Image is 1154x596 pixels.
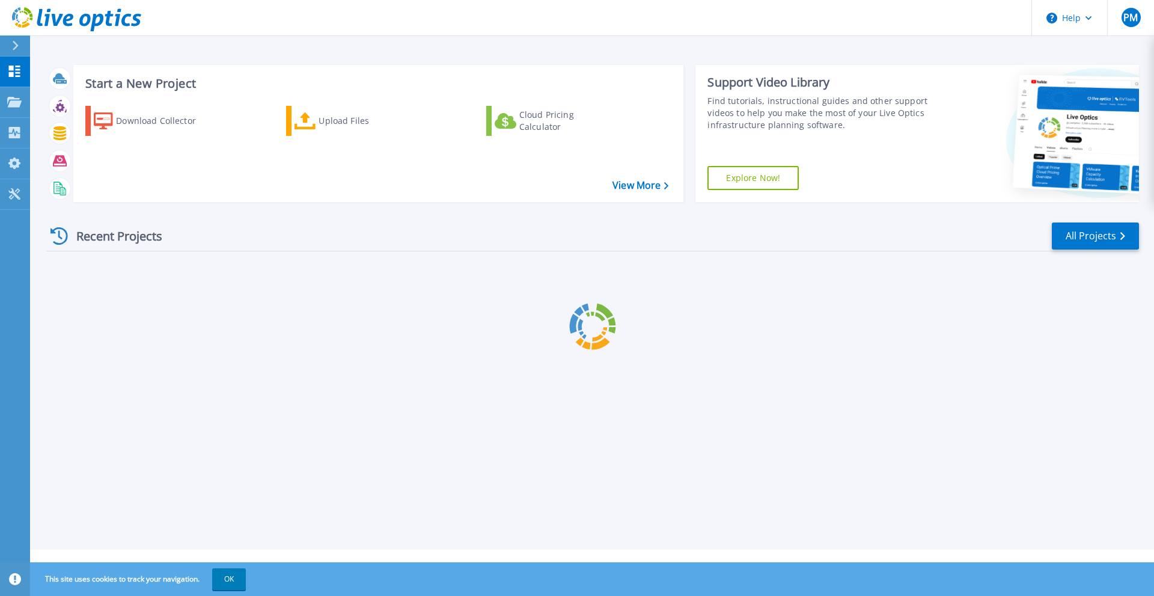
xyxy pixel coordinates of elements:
[319,109,415,133] div: Upload Files
[1052,223,1139,250] a: All Projects
[707,95,933,131] div: Find tutorials, instructional guides and other support videos to help you make the most of your L...
[707,166,799,190] a: Explore Now!
[85,77,668,90] h3: Start a New Project
[33,568,246,590] span: This site uses cookies to track your navigation.
[707,75,933,90] div: Support Video Library
[612,180,668,191] a: View More
[46,221,179,251] div: Recent Projects
[486,106,620,136] a: Cloud Pricing Calculator
[286,106,420,136] a: Upload Files
[116,109,212,133] div: Download Collector
[85,106,219,136] a: Download Collector
[212,568,246,590] button: OK
[519,109,615,133] div: Cloud Pricing Calculator
[1123,13,1138,22] span: PM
